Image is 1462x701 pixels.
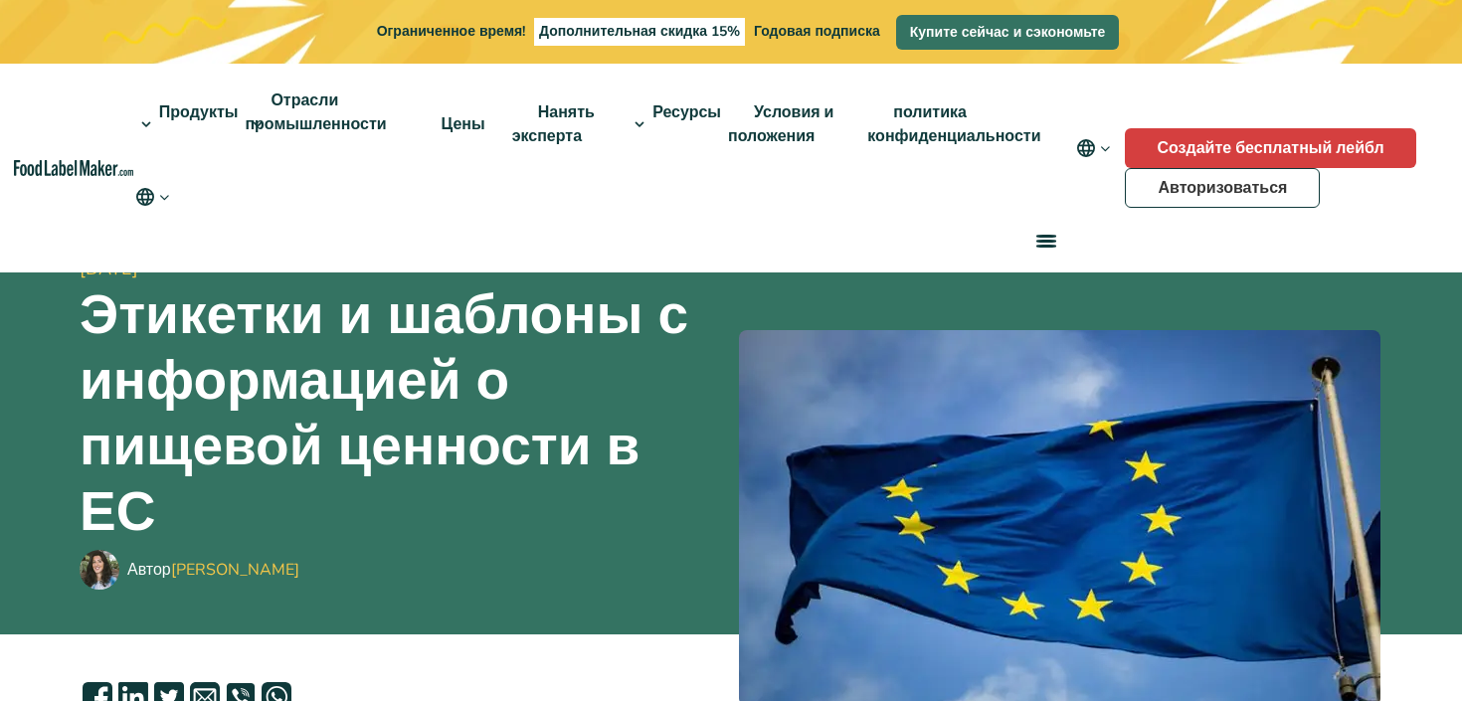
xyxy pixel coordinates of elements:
a: Ресурсы [627,76,723,173]
button: Изменить язык [1062,128,1125,168]
a: политика конфиденциальности [867,76,1062,173]
font: Дополнительная скидка 15% [539,22,740,41]
font: Ограниченное время! [377,22,526,41]
a: Создайте бесплатный лейбл [1125,128,1415,168]
font: Авторизоваться [1158,177,1287,199]
a: Авторизоваться [1125,168,1320,208]
font: Нанять эксперта [512,101,595,147]
font: Условия и положения [728,101,833,147]
a: Домашняя страница Food Label Maker [14,160,133,176]
a: меню [1012,209,1076,272]
a: Условия и положения [728,76,836,173]
font: Автор [127,559,171,581]
img: Мария Эби Ханна — создатель этикеток для продуктов питания [80,550,119,590]
a: [PERSON_NAME] [171,559,299,581]
font: Создайте бесплатный лейбл [1157,137,1383,159]
font: Продукты [159,101,239,123]
button: Изменить язык [133,185,172,209]
font: Цены [442,113,485,135]
a: Продукты [133,76,241,173]
font: Отрасли промышленности [245,89,386,135]
a: Цены [416,88,507,161]
font: Ресурсы [652,101,721,123]
a: Отрасли промышленности [245,64,388,185]
font: Этикетки и шаблоны с информацией о пищевой ценности в ЕС [80,277,688,549]
a: Нанять эксперта [512,76,604,173]
font: политика конфиденциальности [867,101,1040,147]
font: Годовая подписка [754,22,880,41]
a: Купите сейчас и сэкономьте [896,15,1120,50]
font: Купите сейчас и сэкономьте [910,23,1106,42]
